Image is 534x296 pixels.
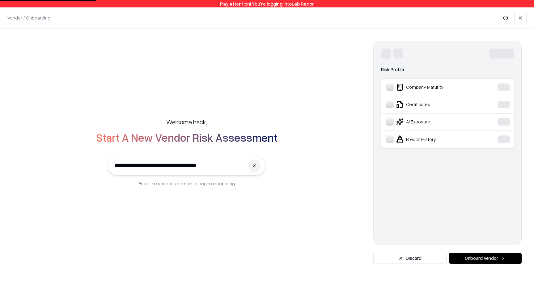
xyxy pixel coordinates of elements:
[373,253,447,264] button: Discard
[386,101,479,108] div: Certificates
[7,15,50,21] p: Vendor / Onboarding
[386,135,479,143] div: Breach History
[381,66,514,73] div: Risk Profile
[386,84,479,91] div: Company Maturity
[166,118,207,126] h5: Welcome back,
[449,253,522,264] button: Onboard Vendor
[386,118,479,126] div: AI Exposure
[138,180,235,187] p: Enter the vendor’s domain to begin onboarding
[96,131,278,144] h2: Start A New Vendor Risk Assessment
